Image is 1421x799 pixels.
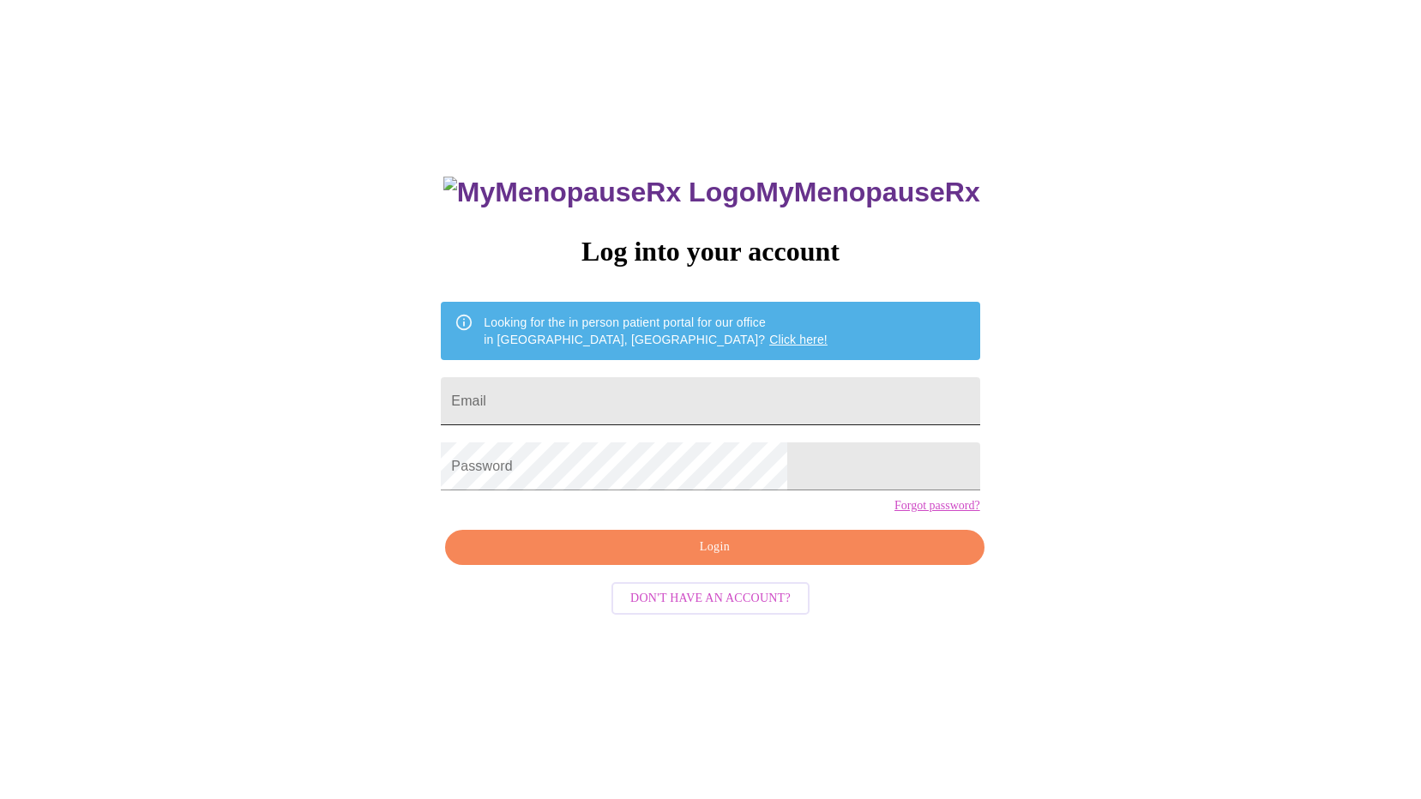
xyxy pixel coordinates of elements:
a: Forgot password? [894,499,980,513]
div: Looking for the in person patient portal for our office in [GEOGRAPHIC_DATA], [GEOGRAPHIC_DATA]? [484,307,828,355]
span: Don't have an account? [630,588,791,610]
button: Login [445,530,984,565]
h3: Log into your account [441,236,979,267]
span: Login [465,537,964,558]
a: Don't have an account? [607,590,814,604]
h3: MyMenopauseRx [443,177,980,208]
img: MyMenopauseRx Logo [443,177,756,208]
a: Click here! [769,333,828,346]
button: Don't have an account? [611,582,810,616]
